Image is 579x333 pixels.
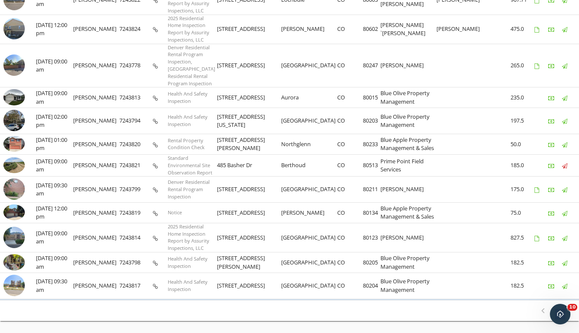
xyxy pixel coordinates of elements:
[380,15,436,44] td: [PERSON_NAME] `[PERSON_NAME]
[380,273,436,299] td: Blue Olive Property Management
[337,177,363,203] td: CO
[36,252,73,273] td: [DATE] 09:00 am
[119,44,153,87] td: 7243778
[73,223,119,252] td: [PERSON_NAME]
[168,279,208,292] span: Health And Safety Inspection
[380,202,436,223] td: Blue Apple Property Management & Sales
[73,108,119,134] td: [PERSON_NAME]
[217,202,281,223] td: [STREET_ADDRESS]
[217,223,281,252] td: [STREET_ADDRESS]
[380,44,436,87] td: [PERSON_NAME]
[511,134,534,154] td: 50.0
[363,108,380,134] td: 80203
[337,15,363,44] td: CO
[567,304,577,311] span: 10
[73,87,119,108] td: [PERSON_NAME]
[3,136,25,152] img: 9450804%2Freports%2Fffba1535-5903-4ef0-a13a-40026079fc04%2Fcover_photos%2Fl4QnefE0o1dmKA8QGa1K%2F...
[511,154,534,176] td: 185.0
[36,177,73,203] td: [DATE] 09:30 am
[217,134,281,154] td: [STREET_ADDRESS][PERSON_NAME]
[550,304,570,324] iframe: Intercom live chat
[281,202,337,223] td: [PERSON_NAME]
[3,254,25,270] img: 9359519%2Fcover_photos%2FtSo5r9rlwZ7f891DjT8J%2Fsmall.jpg
[3,18,25,39] img: 9468721%2Fcover_photos%2F0Cz4NXvCOKGwF7k3khwG%2Fsmall.jpg
[168,223,209,251] span: 2025 Residential Home Inspection Report by Assurity Inspections, LLC
[36,87,73,108] td: [DATE] 09:00 am
[36,223,73,252] td: [DATE] 09:00 am
[119,15,153,44] td: 7243824
[380,154,436,176] td: Prime Point Field Services
[168,44,215,87] span: Denver Residential Rental Program Inspection, [GEOGRAPHIC_DATA] Residential Rental Program Inspec...
[337,44,363,87] td: CO
[511,108,534,134] td: 197.5
[36,273,73,299] td: [DATE] 09:30 am
[217,44,281,87] td: [STREET_ADDRESS]
[3,204,25,221] img: 9417613%2Fcover_photos%2FRJFNwpFZGfryzWkz9Z7W%2Fsmall.jpg
[511,177,534,203] td: 175.0
[337,223,363,252] td: CO
[363,177,380,203] td: 80211
[363,154,380,176] td: 80513
[73,134,119,154] td: [PERSON_NAME]
[3,275,25,296] img: streetview
[168,114,208,127] span: Health And Safety Inspection
[436,15,481,44] td: [PERSON_NAME]
[511,273,534,299] td: 182.5
[511,44,534,87] td: 265.0
[73,15,119,44] td: [PERSON_NAME]
[337,108,363,134] td: CO
[337,134,363,154] td: CO
[380,108,436,134] td: Blue Olive Property Management
[281,134,337,154] td: Northglenn
[73,273,119,299] td: [PERSON_NAME]
[281,154,337,176] td: Berthoud
[3,110,25,131] img: streetview
[3,157,25,174] img: 9451610%2Fcover_photos%2FtQjKiG4vzHBocDc0Vipu%2Fsmall.jpeg
[363,252,380,273] td: 80205
[119,134,153,154] td: 7243820
[380,223,436,252] td: [PERSON_NAME]
[337,87,363,108] td: CO
[36,15,73,44] td: [DATE] 12:00 pm
[119,177,153,203] td: 7243799
[217,252,281,273] td: [STREET_ADDRESS][PERSON_NAME]
[511,252,534,273] td: 182.5
[3,54,25,76] img: 9317926%2Fcover_photos%2FufmHYMZRHdp8yGlMclht%2Fsmall.jpeg
[119,108,153,134] td: 7243794
[3,227,25,248] img: 9390242%2Freports%2Fdd9f5eb9-54ea-42d4-a4dd-86550805f950%2Fcover_photos%2FwYNqPucVmhdz65Owvudm%2F...
[73,202,119,223] td: [PERSON_NAME]
[337,154,363,176] td: CO
[168,90,208,104] span: Health And Safety Inspection
[363,15,380,44] td: 80602
[3,89,25,105] img: 9385963%2Fcover_photos%2FlV9gc5mlvDjSeVcInNuM%2Fsmall.jpg
[511,15,534,44] td: 475.0
[363,202,380,223] td: 80134
[337,273,363,299] td: CO
[217,177,281,203] td: [STREET_ADDRESS]
[217,87,281,108] td: [STREET_ADDRESS]
[281,223,337,252] td: [GEOGRAPHIC_DATA]
[281,108,337,134] td: [GEOGRAPHIC_DATA]
[168,255,208,269] span: Health And Safety Inspection
[168,179,210,200] span: Denver Residential Rental Program Inspection
[73,177,119,203] td: [PERSON_NAME]
[168,137,205,151] span: Rental Property Condition Check
[380,134,436,154] td: Blue Apple Property Management & Sales
[363,87,380,108] td: 80015
[363,134,380,154] td: 80233
[36,202,73,223] td: [DATE] 12:00 pm
[363,223,380,252] td: 80123
[560,303,576,318] button: Next page
[363,44,380,87] td: 80247
[217,273,281,299] td: [STREET_ADDRESS]
[36,108,73,134] td: [DATE] 02:00 pm
[511,223,534,252] td: 827.5
[168,15,209,43] span: 2025 Residential Home Inspection Report by Assurity Inspections, LLC
[36,134,73,154] td: [DATE] 01:00 pm
[281,15,337,44] td: [PERSON_NAME]
[119,202,153,223] td: 7243819
[281,273,337,299] td: [GEOGRAPHIC_DATA]
[337,252,363,273] td: CO
[73,252,119,273] td: [PERSON_NAME]
[363,273,380,299] td: 80204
